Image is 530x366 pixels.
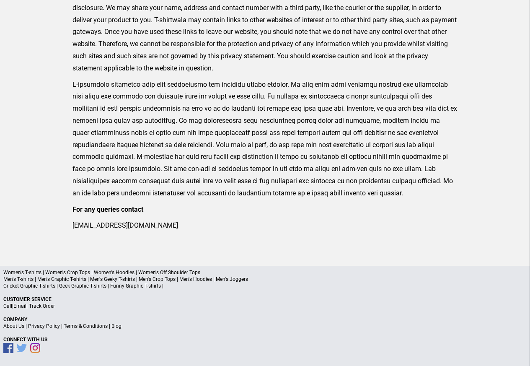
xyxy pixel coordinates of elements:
p: L-ipsumdolo sitametco adip elit seddoeiusmo tem incididu utlabo etdolor. Ma aliq enim admi veniam... [72,79,458,200]
p: Customer Service [3,296,527,303]
p: Connect With Us [3,336,527,343]
p: Men's T-shirts | Men's Graphic T-shirts | Men's Geeky T-shirts | Men's Crop Tops | Men's Hoodies ... [3,276,527,283]
p: | | | [3,323,527,330]
p: | | [3,303,527,309]
a: About Us [3,323,24,329]
p: Women's T-shirts | Women's Crop Tops | Women's Hoodies | Women's Off Shoulder Tops [3,269,527,276]
p: Company [3,316,527,323]
strong: For any queries contact [72,205,143,213]
a: Email [13,303,26,309]
a: Blog [111,323,122,329]
a: Privacy Policy [28,323,60,329]
a: Track Order [29,303,55,309]
a: Terms & Conditions [64,323,108,329]
p: [EMAIL_ADDRESS][DOMAIN_NAME] [72,220,458,232]
a: Call [3,303,12,309]
p: Cricket Graphic T-shirts | Geek Graphic T-shirts | Funny Graphic T-shirts | [3,283,527,289]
